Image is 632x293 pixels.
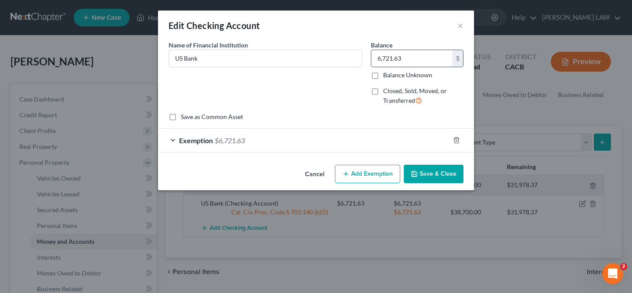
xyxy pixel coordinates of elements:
[215,136,245,145] span: $6,721.63
[298,166,331,183] button: Cancel
[404,165,463,183] button: Save & Close
[169,19,260,32] div: Edit Checking Account
[169,41,248,49] span: Name of Financial Institution
[383,71,432,80] label: Balance Unknown
[335,165,400,183] button: Add Exemption
[169,50,362,67] input: Enter name...
[383,87,447,104] span: Closed, Sold, Moved, or Transferred
[620,263,627,270] span: 2
[457,20,463,31] button: ×
[602,263,623,284] iframe: Intercom live chat
[452,50,463,67] div: $
[371,50,452,67] input: 0.00
[371,40,392,50] label: Balance
[179,136,213,145] span: Exemption
[181,112,243,121] label: Save as Common Asset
